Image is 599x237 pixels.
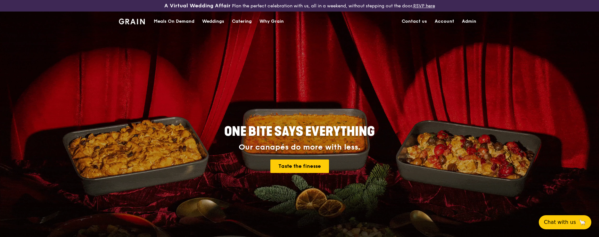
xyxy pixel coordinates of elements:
a: Account [431,12,458,31]
a: Admin [458,12,480,31]
a: Why Grain [256,12,288,31]
span: Chat with us [544,218,576,226]
a: GrainGrain [119,11,145,30]
div: Meals On Demand [154,12,194,31]
span: 🦙 [578,218,586,226]
img: Grain [119,19,145,24]
div: Plan the perfect celebration with us, all in a weekend, without stepping out the door. [115,3,484,9]
a: Taste the finesse [270,159,329,173]
h3: A Virtual Wedding Affair [164,3,231,9]
div: Weddings [202,12,224,31]
div: Why Grain [259,12,284,31]
span: ONE BITE SAYS EVERYTHING [224,124,375,139]
div: Our canapés do more with less. [184,143,415,152]
div: Catering [232,12,252,31]
a: Contact us [398,12,431,31]
a: Catering [228,12,256,31]
button: Chat with us🦙 [539,215,591,229]
a: Weddings [198,12,228,31]
a: RSVP here [413,3,435,9]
